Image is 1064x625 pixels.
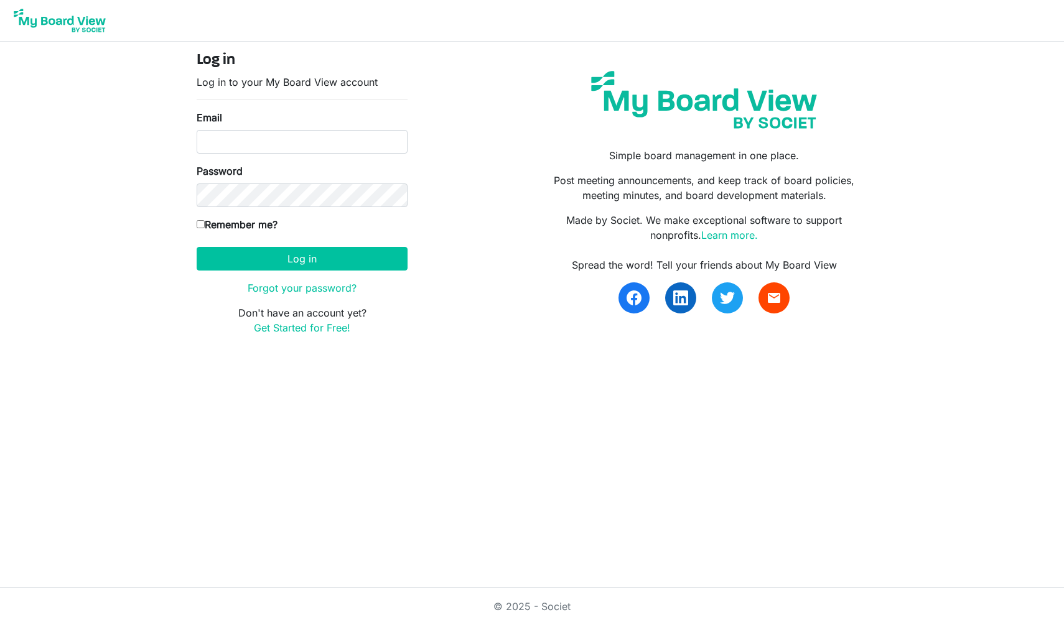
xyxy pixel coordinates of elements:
p: Post meeting announcements, and keep track of board policies, meeting minutes, and board developm... [541,173,867,203]
input: Remember me? [197,220,205,228]
p: Made by Societ. We make exceptional software to support nonprofits. [541,213,867,243]
h4: Log in [197,52,408,70]
a: Get Started for Free! [254,322,350,334]
img: My Board View Logo [10,5,110,36]
a: Forgot your password? [248,282,357,294]
label: Password [197,164,243,178]
img: linkedin.svg [673,290,688,305]
p: Log in to your My Board View account [197,75,408,90]
img: twitter.svg [720,290,735,305]
img: my-board-view-societ.svg [582,62,826,138]
div: Spread the word! Tell your friends about My Board View [541,257,867,272]
a: © 2025 - Societ [493,600,571,613]
a: Learn more. [701,229,758,241]
p: Don't have an account yet? [197,305,408,335]
p: Simple board management in one place. [541,148,867,163]
a: email [758,282,790,313]
label: Email [197,110,222,125]
label: Remember me? [197,217,278,232]
span: email [767,290,782,305]
button: Log in [197,247,408,271]
img: facebook.svg [627,290,642,305]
